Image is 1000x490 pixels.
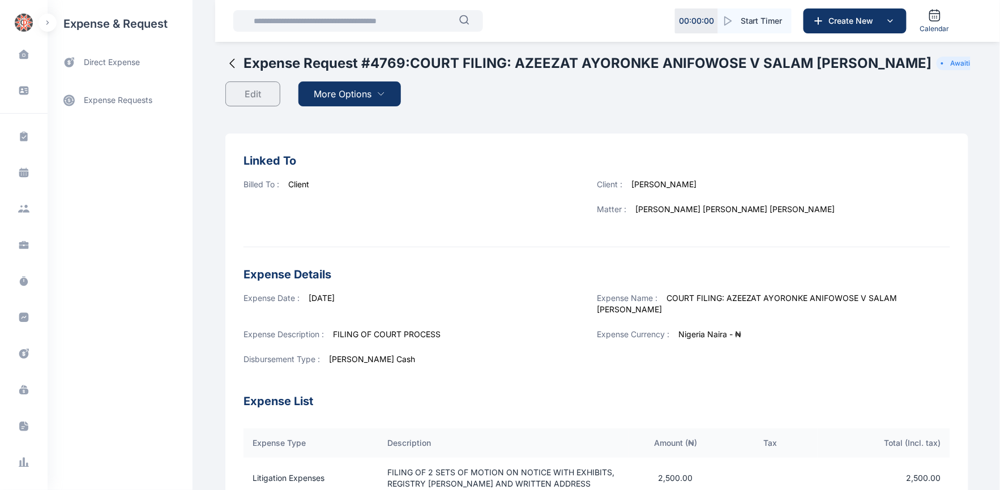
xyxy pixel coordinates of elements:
[631,179,696,189] span: [PERSON_NAME]
[84,57,140,68] span: direct expense
[48,87,193,114] a: expense requests
[741,15,783,27] span: Start Timer
[48,48,193,78] a: direct expense
[333,329,441,339] span: FILING OF COURT PROCESS
[225,81,280,106] button: Edit
[678,329,741,339] span: Nigeria Naira - ₦
[804,8,907,33] button: Create New
[597,179,622,189] span: Client :
[243,354,320,364] span: Disbursement Type :
[243,152,950,170] h3: Linked To
[243,329,324,339] span: Expense Description :
[597,293,898,314] span: COURT FILING: AZEEZAT AYORONKE ANIFOWOSE V SALAM [PERSON_NAME]
[723,428,818,458] th: Tax
[629,428,723,458] th: Amount ( ₦ )
[243,379,950,410] h3: Expense List
[243,293,300,303] span: Expense Date :
[597,329,669,339] span: Expense Currency :
[818,428,950,458] th: Total (Incl. tax)
[916,4,954,38] a: Calendar
[920,24,950,33] span: Calendar
[718,8,792,33] button: Start Timer
[243,265,950,283] h3: Expense Details
[597,293,657,303] span: Expense Name :
[597,204,626,214] span: Matter :
[309,293,335,303] span: [DATE]
[243,54,932,72] h2: Expense Request # 4769 : COURT FILING: AZEEZAT AYORONKE ANIFOWOSE V SALAM [PERSON_NAME]
[824,15,883,27] span: Create New
[243,428,374,458] th: Expense Type
[243,179,279,189] span: Billed To :
[314,87,372,101] span: More Options
[329,354,415,364] span: [PERSON_NAME] Cash
[225,72,289,115] a: Edit
[48,78,193,114] div: expense requests
[288,179,309,189] span: Client
[635,204,835,214] span: [PERSON_NAME] [PERSON_NAME] [PERSON_NAME]
[679,15,714,27] p: 00 : 00 : 00
[374,428,629,458] th: Description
